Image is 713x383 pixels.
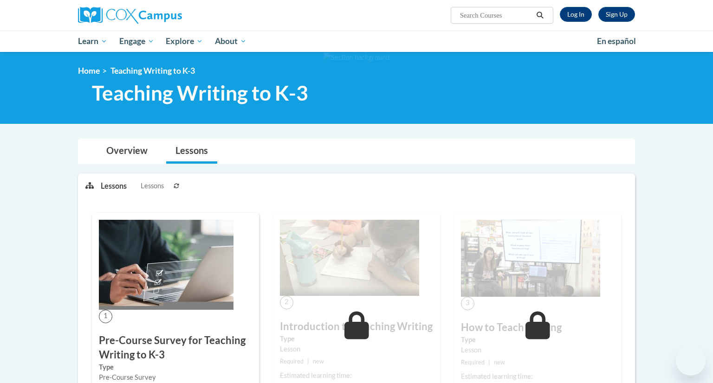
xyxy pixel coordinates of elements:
label: Type [280,334,433,344]
a: Overview [97,139,157,164]
span: 2 [280,296,293,309]
iframe: Button to launch messaging window [676,346,706,376]
h3: Pre-Course Survey for Teaching Writing to K-3 [99,333,252,362]
label: Type [99,362,252,372]
img: Section background [324,52,389,63]
img: Cox Campus [78,7,182,24]
span: Learn [78,36,107,47]
label: Type [461,335,614,345]
span: En español [597,36,636,46]
div: Main menu [64,31,649,52]
a: Register [598,7,635,22]
a: Engage [113,31,160,52]
i:  [536,12,544,19]
a: Cox Campus [78,7,254,24]
h3: Introduction to Teaching Writing [280,319,433,334]
span: new [494,359,505,366]
span: new [313,358,324,365]
button: Search [533,10,547,21]
span: Teaching Writing to K-3 [92,81,308,105]
input: Search Courses [459,10,533,21]
img: Course Image [99,220,233,310]
p: Lessons [101,181,127,191]
div: Estimated learning time: [280,370,433,381]
span: Teaching Writing to K-3 [110,66,195,76]
img: Course Image [461,220,600,297]
span: 3 [461,297,474,310]
span: 1 [99,310,112,323]
span: Engage [119,36,154,47]
a: Log In [560,7,592,22]
div: Estimated learning time: [461,371,614,382]
span: About [215,36,246,47]
div: Pre-Course Survey [99,372,252,383]
a: Learn [72,31,113,52]
span: Explore [166,36,203,47]
div: Lesson [280,344,433,354]
h3: How to Teach Writing [461,320,614,335]
span: | [307,358,309,365]
div: Lesson [461,345,614,355]
span: | [488,359,490,366]
span: Required [461,359,485,366]
a: Home [78,66,100,76]
a: About [209,31,253,52]
span: Required [280,358,304,365]
a: Lessons [166,139,217,164]
span: Lessons [141,181,164,191]
a: Explore [160,31,209,52]
a: En español [591,32,642,51]
img: Course Image [280,220,419,296]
